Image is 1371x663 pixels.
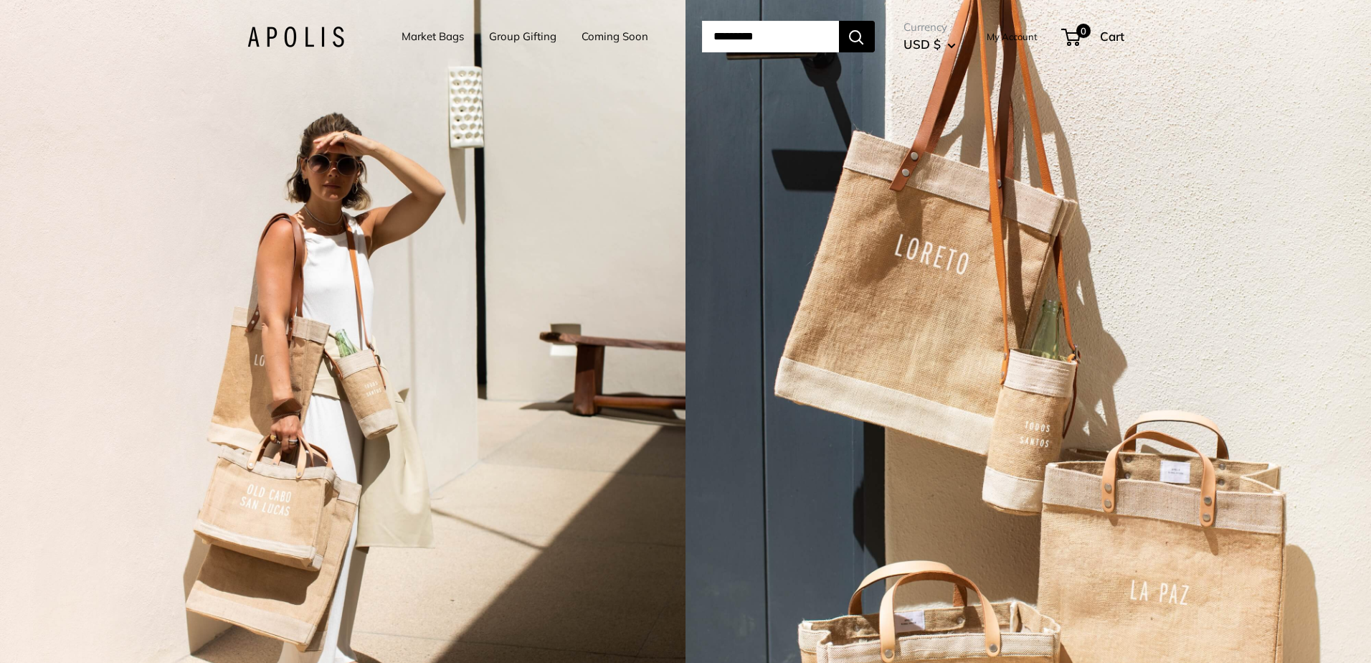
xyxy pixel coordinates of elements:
[1100,29,1124,44] span: Cart
[402,27,464,47] a: Market Bags
[903,37,941,52] span: USD $
[987,28,1038,45] a: My Account
[582,27,648,47] a: Coming Soon
[1063,25,1124,48] a: 0 Cart
[903,17,956,37] span: Currency
[702,21,839,52] input: Search...
[489,27,556,47] a: Group Gifting
[903,33,956,56] button: USD $
[839,21,875,52] button: Search
[247,27,344,47] img: Apolis
[1076,24,1090,38] span: 0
